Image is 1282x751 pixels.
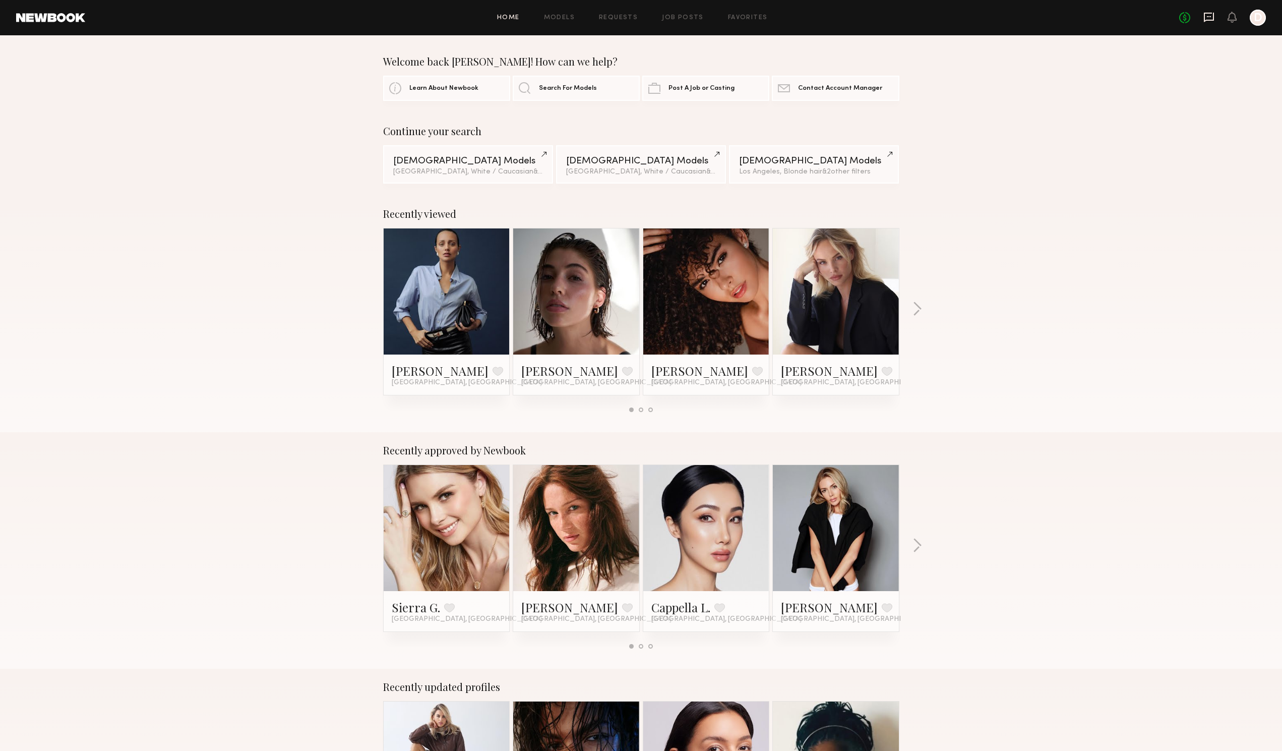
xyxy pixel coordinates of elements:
a: [DEMOGRAPHIC_DATA] Models[GEOGRAPHIC_DATA], White / Caucasian&2other filters [556,145,726,184]
a: Models [544,15,575,21]
a: Cappella L. [651,599,710,615]
div: [DEMOGRAPHIC_DATA] Models [739,156,889,166]
span: [GEOGRAPHIC_DATA], [GEOGRAPHIC_DATA] [392,615,542,623]
span: & 2 other filter s [822,168,871,175]
div: Los Angeles, Blonde hair [739,168,889,176]
span: Search For Models [539,85,597,92]
a: Home [497,15,520,21]
span: [GEOGRAPHIC_DATA], [GEOGRAPHIC_DATA] [521,379,671,387]
a: [DEMOGRAPHIC_DATA] Models[GEOGRAPHIC_DATA], White / Caucasian&1other filter [383,145,553,184]
a: Contact Account Manager [772,76,899,101]
a: Learn About Newbook [383,76,510,101]
div: Recently viewed [383,208,899,220]
span: & 1 other filter [533,168,577,175]
a: Search For Models [513,76,640,101]
a: [PERSON_NAME] [651,363,748,379]
div: [DEMOGRAPHIC_DATA] Models [566,156,716,166]
a: Sierra G. [392,599,440,615]
a: Post A Job or Casting [642,76,769,101]
div: [GEOGRAPHIC_DATA], White / Caucasian [393,168,543,176]
a: [DEMOGRAPHIC_DATA] ModelsLos Angeles, Blonde hair&2other filters [729,145,899,184]
div: Recently updated profiles [383,681,899,693]
a: Favorites [728,15,768,21]
span: [GEOGRAPHIC_DATA], [GEOGRAPHIC_DATA] [521,615,671,623]
a: [PERSON_NAME] [521,599,618,615]
a: [PERSON_NAME] [392,363,489,379]
span: [GEOGRAPHIC_DATA], [GEOGRAPHIC_DATA] [651,615,802,623]
a: [PERSON_NAME] [781,599,878,615]
a: [PERSON_NAME] [521,363,618,379]
div: [GEOGRAPHIC_DATA], White / Caucasian [566,168,716,176]
div: Continue your search [383,125,899,137]
div: Recently approved by Newbook [383,444,899,456]
span: [GEOGRAPHIC_DATA], [GEOGRAPHIC_DATA] [651,379,802,387]
a: D [1250,10,1266,26]
span: Learn About Newbook [409,85,478,92]
a: Job Posts [662,15,704,21]
span: [GEOGRAPHIC_DATA], [GEOGRAPHIC_DATA] [781,379,931,387]
span: Contact Account Manager [798,85,882,92]
a: [PERSON_NAME] [781,363,878,379]
div: Welcome back [PERSON_NAME]! How can we help? [383,55,899,68]
span: Post A Job or Casting [668,85,735,92]
span: & 2 other filter s [706,168,755,175]
a: Requests [599,15,638,21]
div: [DEMOGRAPHIC_DATA] Models [393,156,543,166]
span: [GEOGRAPHIC_DATA], [GEOGRAPHIC_DATA] [392,379,542,387]
span: [GEOGRAPHIC_DATA], [GEOGRAPHIC_DATA] [781,615,931,623]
